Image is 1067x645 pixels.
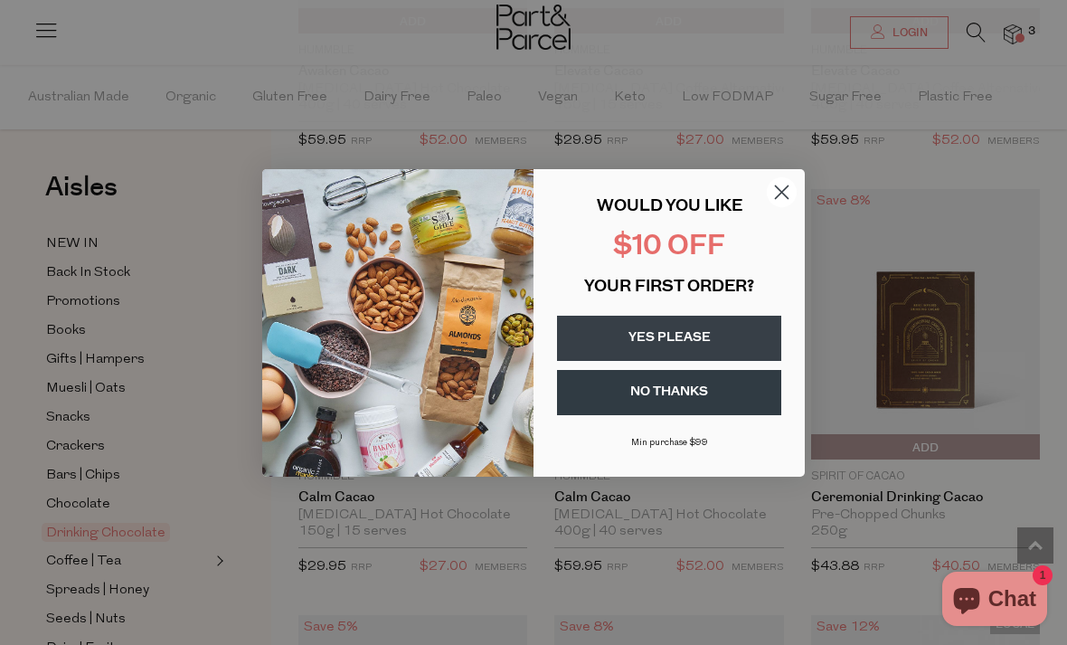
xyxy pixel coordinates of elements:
[766,176,798,208] button: Close dialog
[262,169,533,477] img: 43fba0fb-7538-40bc-babb-ffb1a4d097bc.jpeg
[631,438,708,448] span: Min purchase $99
[584,280,754,296] span: YOUR FIRST ORDER?
[937,572,1053,631] inbox-online-store-chat: Shopify online store chat
[597,199,742,215] span: WOULD YOU LIKE
[557,316,781,361] button: YES PLEASE
[613,233,725,261] span: $10 OFF
[557,370,781,415] button: NO THANKS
